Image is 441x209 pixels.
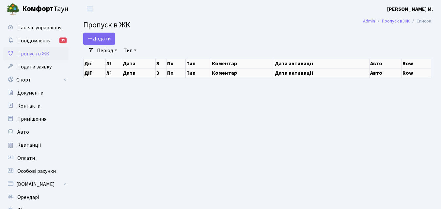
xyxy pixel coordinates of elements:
a: Admin [363,18,375,24]
th: Дії [84,68,106,78]
span: Приміщення [17,115,46,123]
span: Пропуск в ЖК [83,19,130,31]
a: Тип [121,45,139,56]
a: Квитанції [3,139,69,152]
th: З [156,59,166,68]
a: Додати [83,33,115,45]
a: Панель управління [3,21,69,34]
a: Авто [3,126,69,139]
th: Авто [370,68,402,78]
th: Дата активації [274,68,370,78]
a: Особові рахунки [3,165,69,178]
th: Коментар [211,68,274,78]
a: Спорт [3,73,69,86]
a: Контакти [3,99,69,112]
a: Повідомлення19 [3,34,69,47]
div: 19 [59,37,67,43]
a: Орендарі [3,191,69,204]
th: Дата активації [274,59,370,68]
th: По [166,59,186,68]
span: Подати заявку [17,63,52,70]
b: [PERSON_NAME] М. [387,6,433,13]
span: Особові рахунки [17,168,56,175]
th: Row [402,59,431,68]
th: Тип [186,59,211,68]
a: [PERSON_NAME] М. [387,5,433,13]
a: [DOMAIN_NAME] [3,178,69,191]
span: Контакти [17,102,40,110]
a: Документи [3,86,69,99]
nav: breadcrumb [353,14,441,28]
span: Квитанції [17,142,41,149]
span: Орендарі [17,194,39,201]
span: Додати [87,35,111,42]
a: Приміщення [3,112,69,126]
span: Документи [17,89,43,97]
th: Дата [122,68,156,78]
span: Оплати [17,155,35,162]
span: Таун [22,4,69,15]
li: Список [410,18,431,25]
span: Панель управління [17,24,61,31]
img: logo.png [7,3,20,16]
th: Авто [370,59,402,68]
th: Коментар [211,59,274,68]
span: Авто [17,128,29,136]
th: Row [402,68,431,78]
th: З [156,68,166,78]
th: Дата [122,59,156,68]
a: Оплати [3,152,69,165]
b: Комфорт [22,4,54,14]
th: № [106,68,122,78]
th: Дії [84,59,106,68]
a: Подати заявку [3,60,69,73]
a: Пропуск в ЖК [382,18,410,24]
span: Повідомлення [17,37,51,44]
a: Період [94,45,120,56]
span: Пропуск в ЖК [17,50,49,57]
th: По [166,68,186,78]
th: № [106,59,122,68]
th: Тип [186,68,211,78]
a: Пропуск в ЖК [3,47,69,60]
button: Переключити навігацію [82,4,98,14]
